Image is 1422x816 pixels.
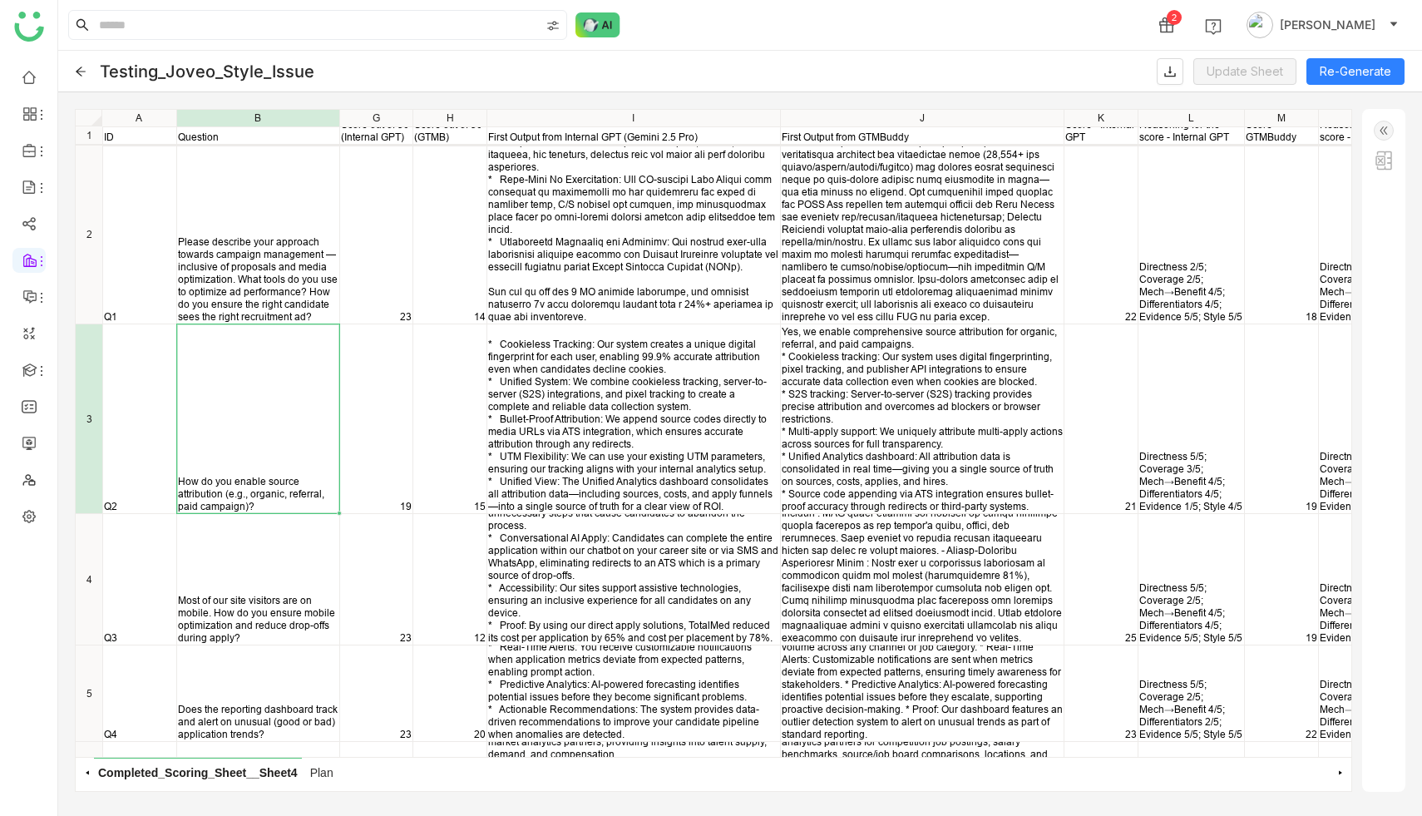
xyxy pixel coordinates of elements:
img: logo [14,12,44,42]
div: 2 [1167,10,1182,25]
span: [PERSON_NAME] [1280,16,1375,34]
button: [PERSON_NAME] [1243,12,1402,38]
span: Plan [306,758,338,787]
img: excel.svg [1374,151,1394,171]
button: Re-Generate [1306,58,1405,85]
img: ask-buddy-normal.svg [575,12,620,37]
span: Completed_Scoring_Sheet__Sheet4 [94,758,302,787]
div: Testing_Joveo_Style_Issue [100,62,314,82]
img: help.svg [1205,18,1222,35]
img: avatar [1247,12,1273,38]
button: Update Sheet [1193,58,1296,85]
img: search-type.svg [546,19,560,32]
